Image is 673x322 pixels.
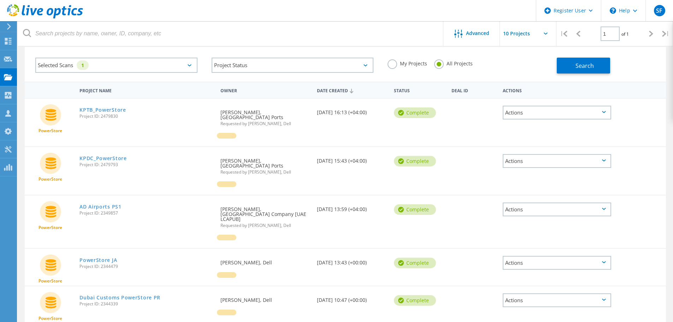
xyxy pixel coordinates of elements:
[556,21,571,46] div: |
[79,211,213,215] span: Project ID: 2349857
[79,114,213,118] span: Project ID: 2479830
[39,279,62,283] span: PowerStore
[79,295,160,300] a: Dubai Customs PowerStore PR
[79,264,213,269] span: Project ID: 2344479
[18,21,444,46] input: Search projects by name, owner, ID, company, etc
[39,316,62,321] span: PowerStore
[394,258,436,268] div: Complete
[217,99,313,133] div: [PERSON_NAME], [GEOGRAPHIC_DATA] Ports
[220,170,309,174] span: Requested by [PERSON_NAME], Dell
[499,83,615,96] div: Actions
[313,83,390,97] div: Date Created
[394,295,436,306] div: Complete
[79,156,127,161] a: KPDC_PowerStore
[77,60,89,70] div: 1
[217,147,313,181] div: [PERSON_NAME], [GEOGRAPHIC_DATA] Ports
[434,59,473,66] label: All Projects
[313,147,390,170] div: [DATE] 15:43 (+04:00)
[220,122,309,126] span: Requested by [PERSON_NAME], Dell
[503,293,611,307] div: Actions
[394,204,436,215] div: Complete
[217,249,313,272] div: [PERSON_NAME], Dell
[79,258,117,263] a: PowerStore JA
[575,62,594,70] span: Search
[448,83,499,96] div: Deal Id
[7,15,83,20] a: Live Optics Dashboard
[313,249,390,272] div: [DATE] 13:43 (+00:00)
[313,99,390,122] div: [DATE] 16:13 (+04:00)
[217,195,313,235] div: [PERSON_NAME], [GEOGRAPHIC_DATA] Company [UAE LCAPUB]
[503,154,611,168] div: Actions
[220,223,309,228] span: Requested by [PERSON_NAME], Dell
[313,286,390,310] div: [DATE] 10:47 (+00:00)
[212,58,374,73] div: Project Status
[394,107,436,118] div: Complete
[39,226,62,230] span: PowerStore
[390,83,448,96] div: Status
[79,163,213,167] span: Project ID: 2479793
[313,195,390,219] div: [DATE] 13:59 (+04:00)
[466,31,489,36] span: Advanced
[79,204,122,209] a: AD Airports PS1
[503,106,611,119] div: Actions
[39,129,62,133] span: PowerStore
[217,286,313,310] div: [PERSON_NAME], Dell
[503,256,611,270] div: Actions
[388,59,427,66] label: My Projects
[39,177,62,181] span: PowerStore
[394,156,436,166] div: Complete
[610,7,616,14] svg: \n
[76,83,217,96] div: Project Name
[217,83,313,96] div: Owner
[621,31,629,37] span: of 1
[659,21,673,46] div: |
[79,302,213,306] span: Project ID: 2344339
[557,58,610,74] button: Search
[79,107,126,112] a: KPTB_PowerStore
[656,8,662,13] span: SF
[35,58,197,73] div: Selected Scans
[503,203,611,216] div: Actions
